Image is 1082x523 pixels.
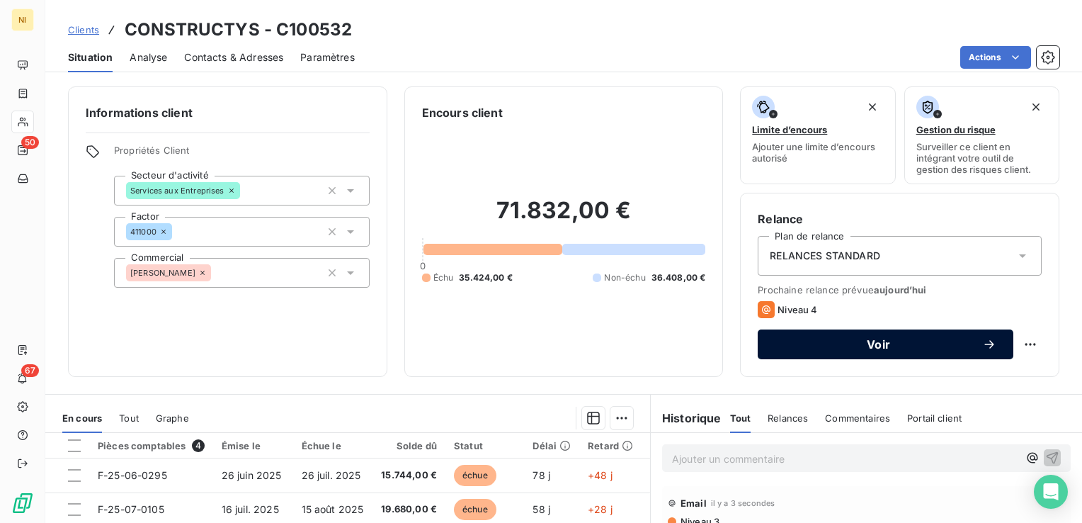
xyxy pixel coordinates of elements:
[1034,475,1068,509] div: Open Intercom Messenger
[533,503,550,515] span: 58 j
[222,440,285,451] div: Émise le
[300,50,355,64] span: Paramètres
[130,186,224,195] span: Services aux Entreprises
[11,492,34,514] img: Logo LeanPay
[98,469,167,481] span: F-25-06-0295
[125,17,352,43] h3: CONSTRUCTYS - C100532
[874,284,927,296] span: aujourd’hui
[302,469,361,481] span: 26 juil. 2025
[752,124,827,135] span: Limite d’encours
[156,412,189,424] span: Graphe
[98,439,205,452] div: Pièces comptables
[960,46,1031,69] button: Actions
[588,503,613,515] span: +28 j
[770,249,880,263] span: RELANCES STANDARD
[62,412,102,424] span: En cours
[651,271,706,284] span: 36.408,00 €
[68,23,99,37] a: Clients
[740,86,895,184] button: Limite d’encoursAjouter une limite d’encours autorisé
[130,50,167,64] span: Analyse
[758,284,1042,296] span: Prochaine relance prévue
[454,440,516,451] div: Statut
[651,410,722,427] h6: Historique
[454,499,496,520] span: échue
[422,104,503,121] h6: Encours client
[184,50,283,64] span: Contacts & Adresses
[68,24,99,35] span: Clients
[21,136,39,149] span: 50
[422,196,706,239] h2: 71.832,00 €
[380,468,437,483] span: 15.744,00 €
[68,50,113,64] span: Situation
[21,364,39,377] span: 67
[114,145,370,164] span: Propriétés Client
[192,439,205,452] span: 4
[302,440,364,451] div: Échue le
[758,210,1042,227] h6: Relance
[825,412,890,424] span: Commentaires
[758,330,1013,359] button: Voir
[533,469,550,481] span: 78 j
[98,503,164,515] span: F-25-07-0105
[302,503,364,515] span: 15 août 2025
[752,141,883,164] span: Ajouter une limite d’encours autorisé
[119,412,139,424] span: Tout
[433,271,454,284] span: Échu
[730,412,751,424] span: Tout
[916,124,996,135] span: Gestion du risque
[211,266,222,279] input: Ajouter une valeur
[130,227,156,236] span: 411000
[11,9,34,31] div: NI
[240,184,251,197] input: Ajouter une valeur
[130,269,195,277] span: [PERSON_NAME]
[711,499,775,507] span: il y a 3 secondes
[588,469,613,481] span: +48 j
[533,440,571,451] div: Délai
[916,141,1047,175] span: Surveiller ce client en intégrant votre outil de gestion des risques client.
[680,497,707,509] span: Email
[222,503,279,515] span: 16 juil. 2025
[454,465,496,486] span: échue
[86,104,370,121] h6: Informations client
[380,440,437,451] div: Solde dû
[222,469,282,481] span: 26 juin 2025
[604,271,645,284] span: Non-échu
[459,271,513,284] span: 35.424,00 €
[172,225,183,238] input: Ajouter une valeur
[588,440,633,451] div: Retard
[904,86,1059,184] button: Gestion du risqueSurveiller ce client en intégrant votre outil de gestion des risques client.
[778,304,817,315] span: Niveau 4
[380,502,437,517] span: 19.680,00 €
[420,260,426,271] span: 0
[907,412,962,424] span: Portail client
[775,339,982,350] span: Voir
[768,412,808,424] span: Relances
